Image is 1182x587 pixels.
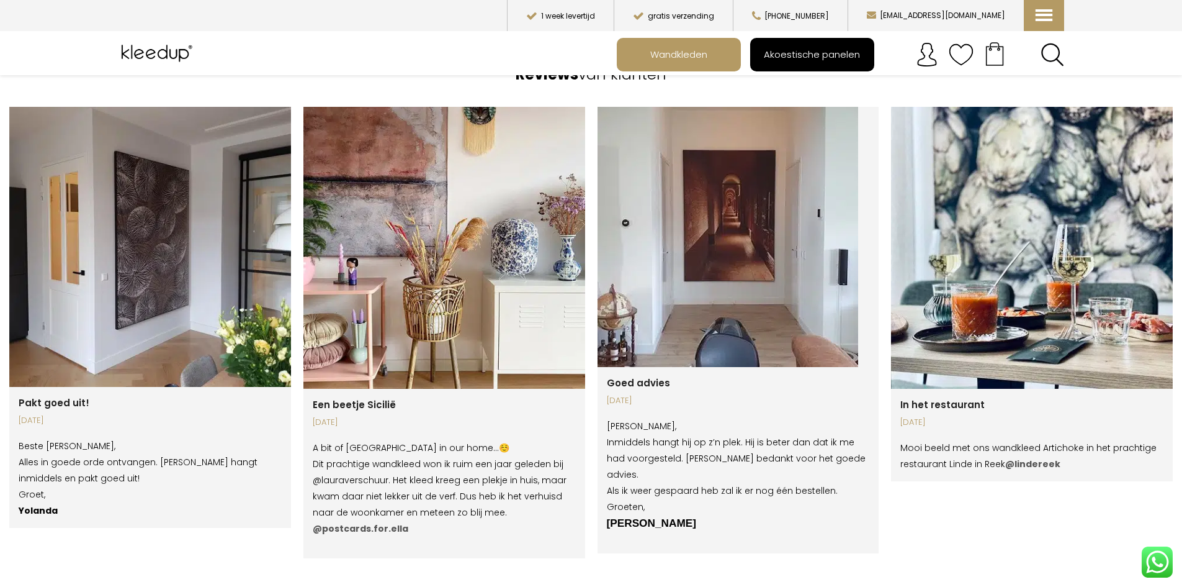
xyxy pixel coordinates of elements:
[900,414,1163,430] div: [DATE]
[516,64,578,84] strong: Reviews
[607,418,870,434] div: [PERSON_NAME],
[313,414,576,430] div: [DATE]
[751,39,873,70] a: Akoestische panelen
[19,504,58,517] strong: Yolanda
[607,393,870,409] div: [DATE]
[974,38,1016,69] a: Your cart
[643,43,714,66] span: Wandkleden
[1005,458,1060,470] span: @lindereek
[19,412,282,429] div: [DATE]
[19,454,282,486] div: Alles in goede orde ontvangen. [PERSON_NAME] hangt inmiddels en pakt goed uit!
[607,434,870,483] div: Inmiddels hangt hij op z’n plek. Hij is beter dan dat ik me had voorgesteld. [PERSON_NAME] bedank...
[313,398,396,411] a: Een beetje Sicilië
[119,38,199,69] img: Kleedup
[607,517,696,529] span: [PERSON_NAME]
[313,522,408,535] strong: @postcards.for.ella
[607,499,870,515] div: Groeten,
[915,42,939,67] img: account.svg
[757,43,867,66] span: Akoestische panelen
[313,456,576,521] div: Dit prachtige wandkleed won ik ruim een jaar geleden bij @lauraverschuur. Het kleed kreeg een ple...
[1041,43,1064,66] a: Search
[313,440,576,456] div: A bit of [GEOGRAPHIC_DATA] in our home…☺️
[900,398,985,411] a: In het restaurant
[949,42,974,67] img: verlanglijstje.svg
[607,483,870,499] div: Als ik weer gespaard heb zal ik er nog één bestellen.
[900,440,1163,472] p: Mooi beeld met ons wandkleed Artichoke in het prachtige restaurant Linde in Reek
[618,39,740,70] a: Wandkleden
[19,396,89,409] a: Pakt goed uit!
[19,438,282,454] div: Beste [PERSON_NAME],
[19,486,282,503] div: Groet,
[617,38,1073,71] nav: Main menu
[607,376,670,389] a: Goed advies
